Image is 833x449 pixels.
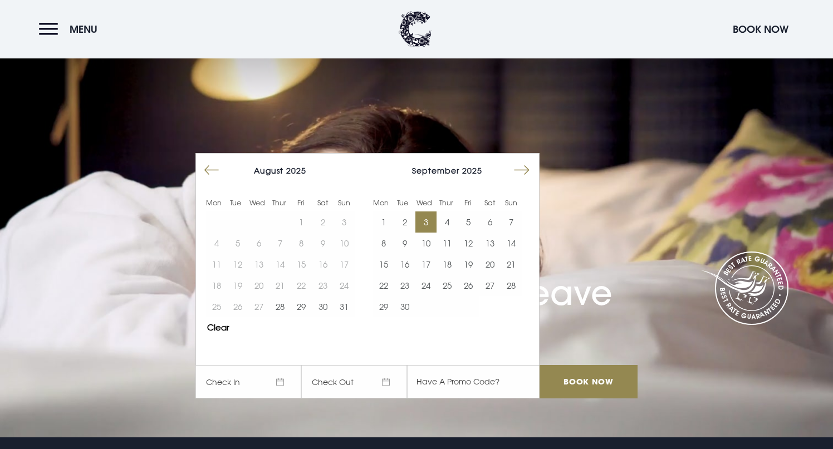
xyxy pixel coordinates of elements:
[412,166,459,175] span: September
[458,233,479,254] button: 12
[501,211,522,233] button: 7
[501,233,522,254] td: Choose Sunday, September 14, 2025 as your start date.
[254,166,283,175] span: August
[479,211,501,233] button: 6
[437,254,458,275] button: 18
[437,275,458,296] td: Choose Thursday, September 25, 2025 as your start date.
[373,211,394,233] button: 1
[415,254,437,275] td: Choose Wednesday, September 17, 2025 as your start date.
[399,11,432,47] img: Clandeboye Lodge
[415,233,437,254] button: 10
[201,160,222,181] button: Move backward to switch to the previous month.
[373,296,394,317] button: 29
[479,275,501,296] td: Choose Saturday, September 27, 2025 as your start date.
[394,233,415,254] td: Choose Tuesday, September 9, 2025 as your start date.
[415,211,437,233] button: 3
[334,296,355,317] td: Choose Sunday, August 31, 2025 as your start date.
[479,233,501,254] button: 13
[207,323,229,332] button: Clear
[458,254,479,275] button: 19
[415,211,437,233] td: Choose Wednesday, September 3, 2025 as your start date.
[373,275,394,296] td: Choose Monday, September 22, 2025 as your start date.
[373,254,394,275] button: 15
[394,275,415,296] button: 23
[291,296,312,317] td: Choose Friday, August 29, 2025 as your start date.
[394,254,415,275] button: 16
[501,211,522,233] td: Choose Sunday, September 7, 2025 as your start date.
[373,296,394,317] td: Choose Monday, September 29, 2025 as your start date.
[373,233,394,254] td: Choose Monday, September 8, 2025 as your start date.
[415,233,437,254] td: Choose Wednesday, September 10, 2025 as your start date.
[373,233,394,254] button: 8
[415,275,437,296] button: 24
[479,254,501,275] button: 20
[39,17,103,41] button: Menu
[458,211,479,233] td: Choose Friday, September 5, 2025 as your start date.
[394,296,415,317] button: 30
[479,233,501,254] td: Choose Saturday, September 13, 2025 as your start date.
[286,166,306,175] span: 2025
[437,233,458,254] td: Choose Thursday, September 11, 2025 as your start date.
[407,365,540,398] input: Have A Promo Code?
[540,365,638,398] input: Book Now
[727,17,794,41] button: Book Now
[312,296,334,317] td: Choose Saturday, August 30, 2025 as your start date.
[373,254,394,275] td: Choose Monday, September 15, 2025 as your start date.
[334,296,355,317] button: 31
[501,233,522,254] button: 14
[269,296,291,317] td: Choose Thursday, August 28, 2025 as your start date.
[458,233,479,254] td: Choose Friday, September 12, 2025 as your start date.
[511,160,532,181] button: Move forward to switch to the next month.
[458,275,479,296] td: Choose Friday, September 26, 2025 as your start date.
[437,275,458,296] button: 25
[195,365,301,398] span: Check In
[458,254,479,275] td: Choose Friday, September 19, 2025 as your start date.
[437,233,458,254] button: 11
[415,275,437,296] td: Choose Wednesday, September 24, 2025 as your start date.
[479,254,501,275] td: Choose Saturday, September 20, 2025 as your start date.
[70,23,97,36] span: Menu
[373,211,394,233] td: Choose Monday, September 1, 2025 as your start date.
[301,365,407,398] span: Check Out
[458,275,479,296] button: 26
[312,296,334,317] button: 30
[501,254,522,275] td: Choose Sunday, September 21, 2025 as your start date.
[394,275,415,296] td: Choose Tuesday, September 23, 2025 as your start date.
[462,166,482,175] span: 2025
[394,296,415,317] td: Choose Tuesday, September 30, 2025 as your start date.
[479,275,501,296] button: 27
[394,211,415,233] td: Choose Tuesday, September 2, 2025 as your start date.
[269,296,291,317] button: 28
[501,275,522,296] td: Choose Sunday, September 28, 2025 as your start date.
[291,296,312,317] button: 29
[437,211,458,233] button: 4
[501,254,522,275] button: 21
[394,233,415,254] button: 9
[394,254,415,275] td: Choose Tuesday, September 16, 2025 as your start date.
[373,275,394,296] button: 22
[437,211,458,233] td: Choose Thursday, September 4, 2025 as your start date.
[394,211,415,233] button: 2
[501,275,522,296] button: 28
[415,254,437,275] button: 17
[437,254,458,275] td: Choose Thursday, September 18, 2025 as your start date.
[458,211,479,233] button: 5
[479,211,501,233] td: Choose Saturday, September 6, 2025 as your start date.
